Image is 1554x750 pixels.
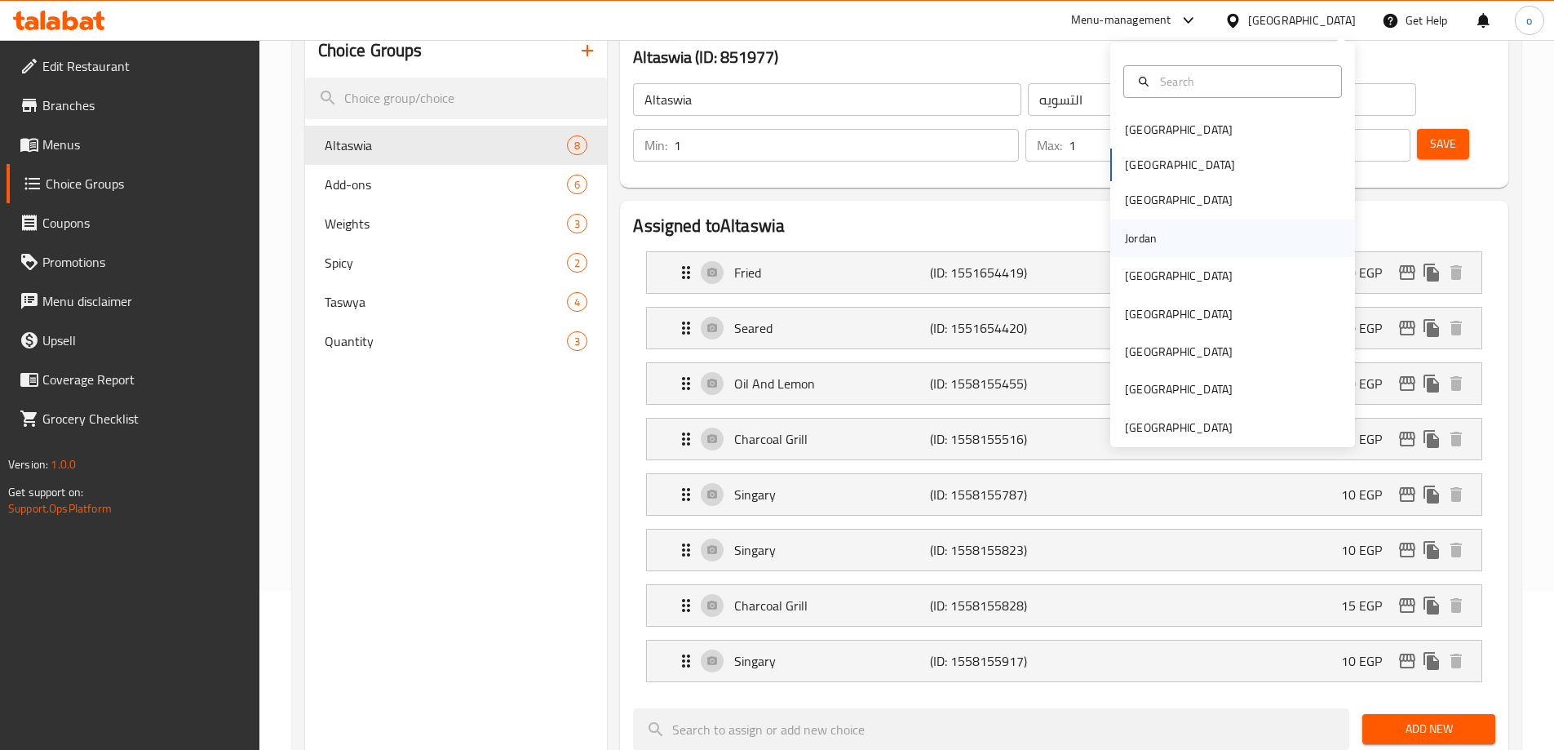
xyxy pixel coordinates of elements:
button: Save [1417,129,1469,159]
p: Singary [734,540,929,560]
li: Expand [633,245,1495,300]
div: Choices [567,135,587,155]
p: (ID: 1551654420) [930,318,1060,338]
span: Altaswia [325,135,568,155]
a: Promotions [7,242,259,282]
button: duplicate [1419,649,1444,673]
span: Coupons [42,213,246,233]
span: Version: [8,454,48,475]
div: [GEOGRAPHIC_DATA] [1125,191,1233,209]
a: Grocery Checklist [7,399,259,438]
p: (ID: 1551654419) [930,263,1060,282]
span: Add New [1375,719,1482,739]
button: edit [1395,482,1419,507]
button: delete [1444,316,1468,340]
button: duplicate [1419,260,1444,285]
div: Expand [647,641,1481,681]
button: delete [1444,482,1468,507]
span: Choice Groups [46,174,246,193]
button: duplicate [1419,538,1444,562]
div: [GEOGRAPHIC_DATA] [1125,343,1233,361]
p: (ID: 1558155917) [930,651,1060,671]
div: Choices [567,331,587,351]
span: Grocery Checklist [42,409,246,428]
div: Expand [647,474,1481,515]
a: Upsell [7,321,259,360]
input: search [305,78,608,119]
div: Choices [567,292,587,312]
li: Expand [633,356,1495,411]
a: Branches [7,86,259,125]
span: 8 [568,138,587,153]
p: Max: [1037,135,1062,155]
span: 2 [568,255,587,271]
p: (ID: 1558155455) [930,374,1060,393]
div: Expand [647,530,1481,570]
li: Expand [633,578,1495,633]
span: Weights [325,214,568,233]
li: Expand [633,467,1495,522]
div: Weights3 [305,204,608,243]
p: 10 EGP [1341,485,1395,504]
a: Support.OpsPlatform [8,498,112,519]
p: Charcoal Grill [734,429,929,449]
button: edit [1395,316,1419,340]
div: [GEOGRAPHIC_DATA] [1248,11,1356,29]
div: Spicy2 [305,243,608,282]
p: 15 EGP [1341,596,1395,615]
span: 3 [568,334,587,349]
p: Min: [644,135,667,155]
p: (ID: 1558155516) [930,429,1060,449]
li: Expand [633,522,1495,578]
button: duplicate [1419,482,1444,507]
span: Save [1430,134,1456,154]
div: Expand [647,308,1481,348]
span: Menus [42,135,246,154]
a: Choice Groups [7,164,259,203]
p: 10 EGP [1341,540,1395,560]
p: Seared [734,318,929,338]
span: 6 [568,177,587,193]
span: Promotions [42,252,246,272]
div: [GEOGRAPHIC_DATA] [1125,267,1233,285]
a: Coupons [7,203,259,242]
div: [GEOGRAPHIC_DATA] [1125,419,1233,437]
span: Get support on: [8,482,83,503]
p: Charcoal Grill [734,596,929,615]
div: Expand [647,363,1481,404]
button: edit [1395,538,1419,562]
button: duplicate [1419,427,1444,451]
span: Branches [42,95,246,115]
div: [GEOGRAPHIC_DATA] [1125,305,1233,323]
div: Expand [647,252,1481,293]
input: search [633,708,1349,750]
span: 1.0.0 [51,454,76,475]
div: Expand [647,419,1481,459]
span: Taswya [325,292,568,312]
div: [GEOGRAPHIC_DATA] [1125,121,1233,139]
p: Fried [734,263,929,282]
div: Menu-management [1071,11,1171,30]
p: (ID: 1558155828) [930,596,1060,615]
p: 0 EGP [1348,263,1395,282]
button: duplicate [1419,316,1444,340]
h3: Altaswia (ID: 851977) [633,44,1495,70]
p: 10 EGP [1341,651,1395,671]
button: delete [1444,649,1468,673]
p: Oil And Lemon [734,374,929,393]
button: Add New [1362,714,1495,744]
p: 15 EGP [1341,429,1395,449]
div: Choices [567,253,587,273]
span: Coverage Report [42,370,246,389]
span: Edit Restaurant [42,56,246,76]
button: delete [1444,538,1468,562]
p: (ID: 1558155823) [930,540,1060,560]
span: 4 [568,295,587,310]
a: Menu disclaimer [7,282,259,321]
a: Edit Restaurant [7,47,259,86]
h2: Assigned to Altaswia [633,214,1495,238]
span: 3 [568,216,587,232]
div: Choices [567,214,587,233]
h2: Choice Groups [318,38,423,63]
div: Add-ons6 [305,165,608,204]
